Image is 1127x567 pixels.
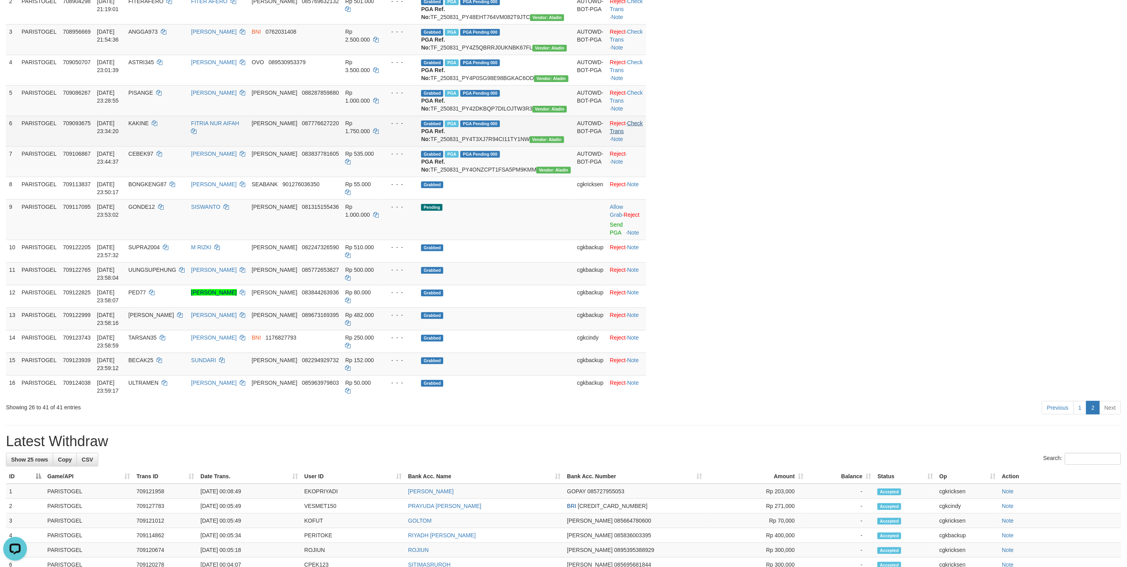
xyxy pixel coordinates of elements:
[6,262,19,285] td: 11
[385,89,415,97] div: - - -
[385,356,415,364] div: - - -
[191,151,236,157] a: [PERSON_NAME]
[133,469,197,484] th: Trans ID: activate to sort column ascending
[128,120,149,126] span: KAKINE
[128,151,153,157] span: CEBEK97
[610,151,626,157] a: Reject
[421,244,443,251] span: Grabbed
[607,330,646,353] td: ·
[6,177,19,199] td: 8
[574,375,607,398] td: cgkbackup
[252,29,261,35] span: BNI
[44,469,133,484] th: Game/API: activate to sort column ascending
[265,334,296,341] span: Copy 1176827793 to clipboard
[19,116,60,146] td: PARISTOGEL
[460,120,500,127] span: PGA Pending
[345,181,371,187] span: Rp 55.000
[63,90,91,96] span: 709086267
[1074,401,1087,414] a: 1
[6,116,19,146] td: 6
[269,59,305,65] span: Copy 089530953379 to clipboard
[97,90,119,104] span: [DATE] 23:28:55
[3,3,27,27] button: Open LiveChat chat widget
[128,90,153,96] span: PISANGE
[252,90,297,96] span: [PERSON_NAME]
[191,181,236,187] a: [PERSON_NAME]
[128,267,176,273] span: UUNGSUPEHUNG
[607,146,646,177] td: · ·
[97,151,119,165] span: [DATE] 23:44:37
[610,59,643,73] a: Check Trans
[627,229,639,236] a: Note
[97,204,119,218] span: [DATE] 23:53:02
[612,105,624,112] a: Note
[574,55,607,85] td: AUTOWD-BOT-PGA
[421,335,443,342] span: Grabbed
[252,289,297,296] span: [PERSON_NAME]
[128,334,156,341] span: TARSAN35
[385,28,415,36] div: - - -
[97,120,119,134] span: [DATE] 23:34:20
[612,44,624,51] a: Note
[405,469,564,484] th: Bank Acc. Name: activate to sort column ascending
[6,85,19,116] td: 5
[460,151,500,158] span: PGA Pending
[97,267,119,281] span: [DATE] 23:58:04
[421,67,445,81] b: PGA Ref. No:
[19,85,60,116] td: PARISTOGEL
[607,285,646,307] td: ·
[97,29,119,43] span: [DATE] 21:54:36
[252,380,297,386] span: [PERSON_NAME]
[345,312,374,318] span: Rp 482.000
[607,375,646,398] td: ·
[610,289,626,296] a: Reject
[19,55,60,85] td: PARISTOGEL
[302,151,339,157] span: Copy 083837781605 to clipboard
[530,14,564,21] span: Vendor URL: https://payment4.1velocity.biz
[345,29,370,43] span: Rp 2.500.000
[385,203,415,211] div: - - -
[1002,488,1014,494] a: Note
[610,334,626,341] a: Reject
[6,55,19,85] td: 4
[63,151,91,157] span: 709106867
[705,469,807,484] th: Amount: activate to sort column ascending
[574,262,607,285] td: cgkbackup
[191,204,220,210] a: SISWANTO
[97,181,119,195] span: [DATE] 23:50:17
[345,357,374,363] span: Rp 152.000
[385,379,415,387] div: - - -
[6,146,19,177] td: 7
[191,334,236,341] a: [PERSON_NAME]
[63,120,91,126] span: 709093675
[191,312,236,318] a: [PERSON_NAME]
[574,116,607,146] td: AUTOWD-BOT-PGA
[345,244,374,250] span: Rp 510.000
[607,85,646,116] td: · ·
[63,181,91,187] span: 709113837
[345,334,374,341] span: Rp 250.000
[610,380,626,386] a: Reject
[1099,401,1121,414] a: Next
[97,244,119,258] span: [DATE] 23:57:32
[610,357,626,363] a: Reject
[6,353,19,375] td: 15
[128,289,146,296] span: PED77
[532,106,566,113] span: Vendor URL: https://payment4.1velocity.biz
[574,85,607,116] td: AUTOWD-BOT-PGA
[63,334,91,341] span: 709123743
[445,59,459,66] span: Marked by cgkcindy
[564,469,705,484] th: Bank Acc. Number: activate to sort column ascending
[627,334,639,341] a: Note
[63,59,91,65] span: 709050707
[421,97,445,112] b: PGA Ref. No:
[345,90,370,104] span: Rp 1.000.000
[63,380,91,386] span: 709124038
[6,330,19,353] td: 14
[345,59,370,73] span: Rp 3.500.000
[345,267,374,273] span: Rp 500.000
[607,240,646,262] td: ·
[128,181,166,187] span: BONGKENG87
[445,120,459,127] span: Marked by cgkcindy
[610,29,626,35] a: Reject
